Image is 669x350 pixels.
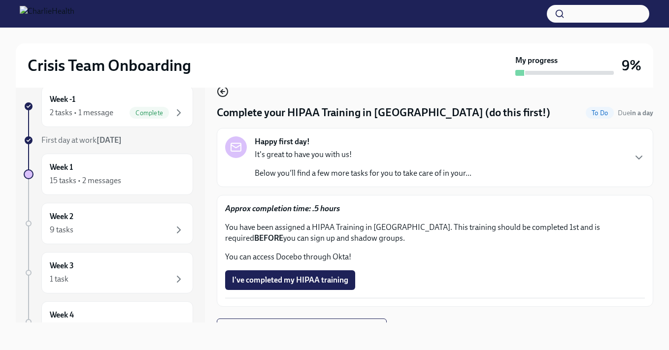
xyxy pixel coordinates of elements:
strong: Happy first day! [255,136,310,147]
strong: [DATE] [97,135,122,145]
div: 9 tasks [50,224,73,235]
h6: Week 1 [50,162,73,173]
p: Below you'll find a few more tasks for you to take care of in your... [255,168,471,179]
p: It's great to have you with us! [255,149,471,160]
span: First day at work [41,135,122,145]
a: First day at work[DATE] [24,135,193,146]
a: Week -12 tasks • 1 messageComplete [24,86,193,127]
span: I've completed my HIPAA training [232,275,348,285]
div: 2 tasks • 1 message [50,107,113,118]
p: You can access Docebo through Okta! [225,252,645,262]
h6: Week 4 [50,310,74,320]
button: I've completed my HIPAA training [225,270,355,290]
strong: My progress [515,55,558,66]
img: CharlieHealth [20,6,74,22]
span: To Do [586,109,614,117]
strong: Approx completion time: .5 hours [225,204,340,213]
a: Week 4 [24,301,193,343]
strong: BEFORE [254,233,283,243]
span: August 20th, 2025 09:00 [618,108,653,118]
h3: 9% [622,57,641,74]
span: Due [618,109,653,117]
div: 1 task [50,274,68,285]
p: You have been assigned a HIPAA Training in [GEOGRAPHIC_DATA]. This training should be completed 1... [225,222,645,244]
h4: Complete your HIPAA Training in [GEOGRAPHIC_DATA] (do this first!) [217,105,550,120]
h6: Week -1 [50,94,75,105]
a: Week 29 tasks [24,203,193,244]
a: Week 31 task [24,252,193,293]
h2: Crisis Team Onboarding [28,56,191,75]
h6: Week 3 [50,260,74,271]
strong: in a day [630,109,653,117]
h6: Week 2 [50,211,73,222]
div: 15 tasks • 2 messages [50,175,121,186]
a: Week 115 tasks • 2 messages [24,154,193,195]
span: Complete [130,109,169,117]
